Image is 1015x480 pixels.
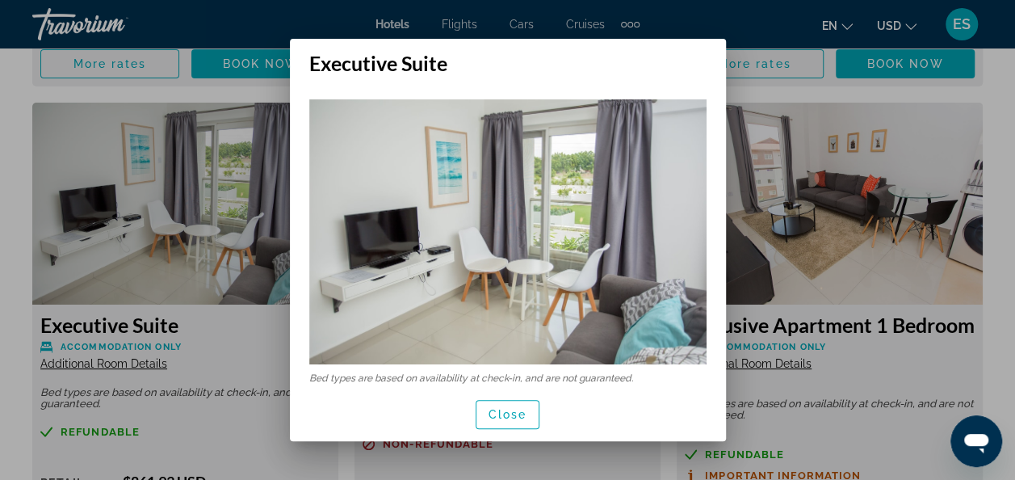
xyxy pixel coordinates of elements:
[489,408,527,421] span: Close
[290,39,726,75] h2: Executive Suite
[309,99,707,364] img: Executive Suite
[950,415,1002,467] iframe: Button to launch messaging window
[309,373,707,384] p: Bed types are based on availability at check-in, and are not guaranteed.
[476,400,540,429] button: Close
